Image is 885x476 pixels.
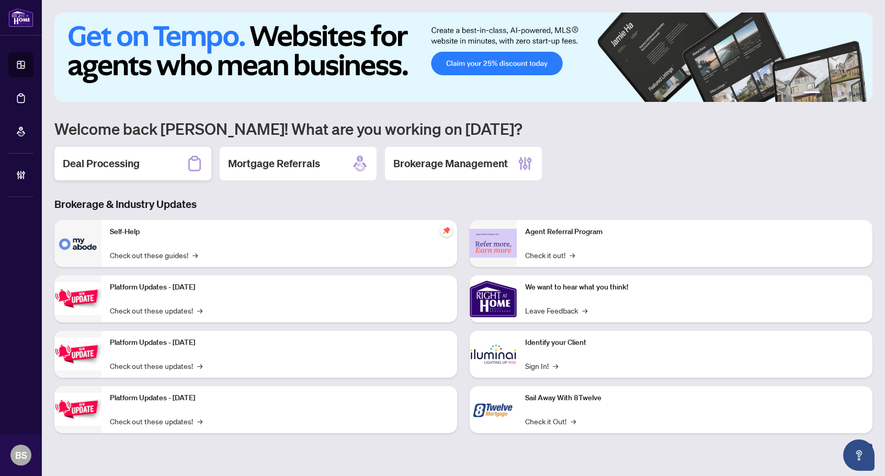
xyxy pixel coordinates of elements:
button: 4 [841,91,845,96]
a: Leave Feedback→ [525,305,587,316]
img: Self-Help [54,220,101,267]
img: Sail Away With 8Twelve [470,386,517,433]
span: → [571,415,576,427]
span: pushpin [440,224,453,237]
img: Platform Updates - June 23, 2025 [54,393,101,426]
p: We want to hear what you think! [525,282,864,293]
a: Check out these updates!→ [110,415,202,427]
h2: Mortgage Referrals [228,156,320,171]
a: Check it out!→ [525,249,575,261]
img: Identify your Client [470,331,517,378]
img: Slide 0 [54,13,872,102]
button: 3 [833,91,837,96]
img: logo [8,8,33,27]
h1: Welcome back [PERSON_NAME]! What are you working on [DATE]? [54,119,872,138]
p: Sail Away With 8Twelve [525,392,864,404]
span: → [553,360,558,371]
span: → [197,415,202,427]
span: → [570,249,575,261]
span: → [197,360,202,371]
span: → [192,249,198,261]
h3: Brokerage & Industry Updates [54,197,872,212]
button: 2 [824,91,829,96]
img: Agent Referral Program [470,229,517,258]
p: Identify your Client [525,337,864,349]
p: Agent Referral Program [525,226,864,238]
h2: Brokerage Management [393,156,508,171]
p: Self-Help [110,226,449,238]
h2: Deal Processing [63,156,140,171]
button: 1 [803,91,820,96]
button: 5 [849,91,854,96]
a: Check out these guides!→ [110,249,198,261]
img: Platform Updates - July 8, 2025 [54,338,101,370]
a: Check out these updates!→ [110,360,202,371]
a: Sign In!→ [525,360,558,371]
p: Platform Updates - [DATE] [110,282,449,293]
p: Platform Updates - [DATE] [110,337,449,349]
p: Platform Updates - [DATE] [110,392,449,404]
span: → [582,305,587,316]
a: Check out these updates!→ [110,305,202,316]
span: → [197,305,202,316]
img: Platform Updates - July 21, 2025 [54,282,101,315]
button: Open asap [843,439,875,471]
span: BS [15,448,27,462]
button: 6 [858,91,862,96]
a: Check it Out!→ [525,415,576,427]
img: We want to hear what you think! [470,275,517,322]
